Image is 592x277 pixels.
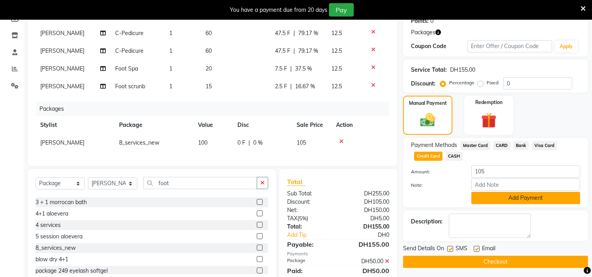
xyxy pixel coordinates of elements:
span: 1 [169,83,172,90]
span: 1 [169,47,172,54]
div: 4+1 aloevera [35,210,68,218]
th: Disc [233,116,292,134]
span: C-Pedicure [115,30,144,37]
div: Coupon Code [411,42,467,50]
span: 1 [169,65,172,72]
span: CARD [493,141,510,150]
span: 20 [205,65,212,72]
span: CASH [446,152,463,161]
span: 79.17 % [298,47,318,55]
div: DH155.00 [450,66,475,74]
span: Foot Spa [115,65,138,72]
span: Bank [514,141,529,150]
div: Payable: [281,240,338,249]
button: Pay [329,3,354,17]
div: Net: [281,206,338,214]
div: DH155.00 [338,240,396,249]
div: DH0 [348,231,396,239]
span: Foot scrunb [115,83,145,90]
div: Package [281,257,338,266]
span: C-Pedicure [115,47,144,54]
div: blow dry 4+1 [35,255,68,264]
span: 12.5 [331,83,342,90]
div: Payments [287,251,389,257]
span: 100 [198,139,207,146]
span: [PERSON_NAME] [40,30,84,37]
label: Note: [405,182,465,189]
span: | [293,29,295,37]
div: Total: [281,223,338,231]
div: You have a payment due from 20 days [230,6,327,14]
input: Enter Offer / Coupon Code [467,40,552,52]
input: Amount [471,165,580,178]
span: 79.17 % [298,29,318,37]
div: 5 session aloevera [35,232,82,241]
div: DH5.00 [338,214,396,223]
span: 47.5 F [275,29,290,37]
div: DH155.00 [338,223,396,231]
span: 37.5 % [295,65,312,73]
label: Amount: [405,168,465,175]
span: 0 F [237,139,245,147]
div: 0 [430,17,433,25]
span: Send Details On [403,244,444,254]
img: _gift.svg [476,111,501,130]
span: Master Card [460,141,490,150]
span: 5% [299,215,306,221]
div: DH50.00 [338,257,396,266]
span: | [248,139,250,147]
div: DH105.00 [338,198,396,206]
span: 0 % [253,139,263,147]
span: | [293,47,295,55]
img: _cash.svg [416,112,439,128]
label: Fixed [487,79,499,86]
span: 105 [297,139,306,146]
span: Email [482,244,495,254]
span: Total [287,178,305,186]
div: Discount: [411,80,435,88]
span: 8_services_new [119,139,159,146]
div: 8_services_new [35,244,76,252]
span: 7.5 F [275,65,287,73]
div: Service Total: [411,66,447,74]
label: Percentage [449,79,474,86]
th: Action [331,116,389,134]
th: Package [114,116,193,134]
div: Paid: [281,266,338,275]
button: Add Payment [471,192,580,204]
div: DH150.00 [338,206,396,214]
div: Points: [411,17,429,25]
span: 2.5 F [275,82,287,91]
div: 4 services [35,221,61,229]
span: 60 [205,47,212,54]
div: Description: [411,218,443,226]
span: [PERSON_NAME] [40,65,84,72]
th: Stylist [35,116,114,134]
label: Manual Payment [409,100,447,107]
span: Payment Methods [411,141,457,149]
a: Add Tip [281,231,348,239]
span: tax [287,215,297,222]
span: 15 [205,83,212,90]
label: Redemption [475,99,502,106]
div: ( ) [281,214,338,223]
div: package 249 eyelash softgel [35,267,108,275]
input: Add Note [471,178,580,191]
span: | [290,65,292,73]
span: 12.5 [331,30,342,37]
div: Packages [36,102,395,116]
span: 12.5 [331,65,342,72]
span: [PERSON_NAME] [40,139,84,146]
span: Packages [411,28,435,37]
div: DH50.00 [338,266,396,275]
div: Sub Total: [281,190,338,198]
span: 12.5 [331,47,342,54]
button: Apply [555,41,578,52]
span: 1 [169,30,172,37]
span: 60 [205,30,212,37]
span: SMS [456,244,467,254]
span: 47.5 F [275,47,290,55]
div: Discount: [281,198,338,206]
div: 3 + 1 morrocan bath [35,198,87,206]
span: | [290,82,292,91]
